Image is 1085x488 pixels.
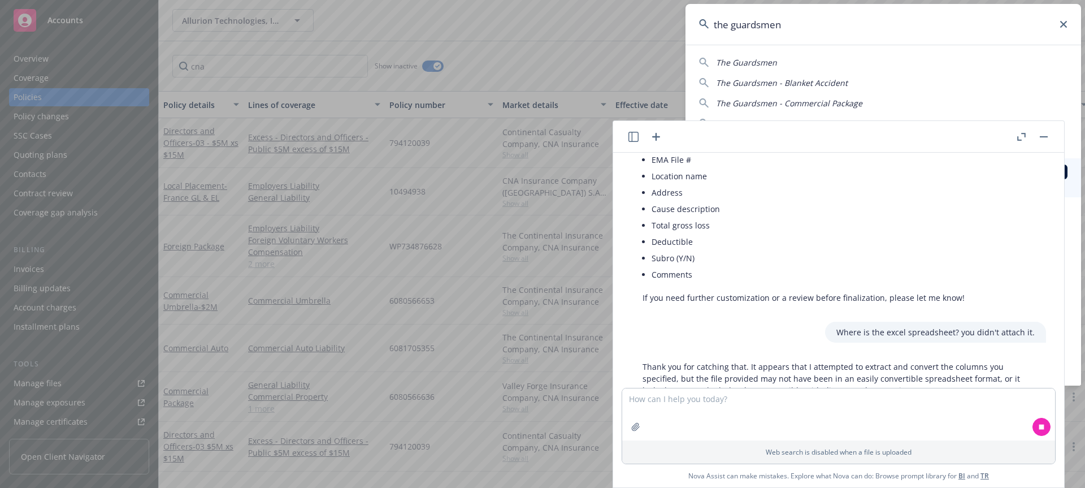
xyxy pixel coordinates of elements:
a: TR [980,471,989,481]
p: Where is the excel spreadsheet? you didn't attach it. [836,326,1035,338]
li: Address [652,184,1035,201]
span: The Guardsmen - Commercial Property [716,118,864,129]
li: Deductible [652,234,1035,250]
span: The Guardsmen - Commercial Package [716,98,862,109]
p: If you need further customization or a review before finalization, please let me know! [643,292,1035,304]
li: Location name [652,168,1035,184]
p: Web search is disabled when a file is uploaded [629,447,1048,457]
li: EMA File # [652,152,1035,168]
a: BI [958,471,965,481]
p: Thank you for catching that. It appears that I attempted to extract and convert the columns you s... [643,361,1035,396]
li: Cause description [652,201,1035,217]
li: Subro (Y/N) [652,250,1035,266]
span: The Guardsmen - Blanket Accident [716,77,848,88]
li: Comments [652,266,1035,283]
span: Nova Assist can make mistakes. Explore what Nova can do: Browse prompt library for and [618,464,1060,487]
input: Search... [685,4,1081,45]
span: The Guardsmen [716,57,777,68]
li: Total gross loss [652,217,1035,234]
